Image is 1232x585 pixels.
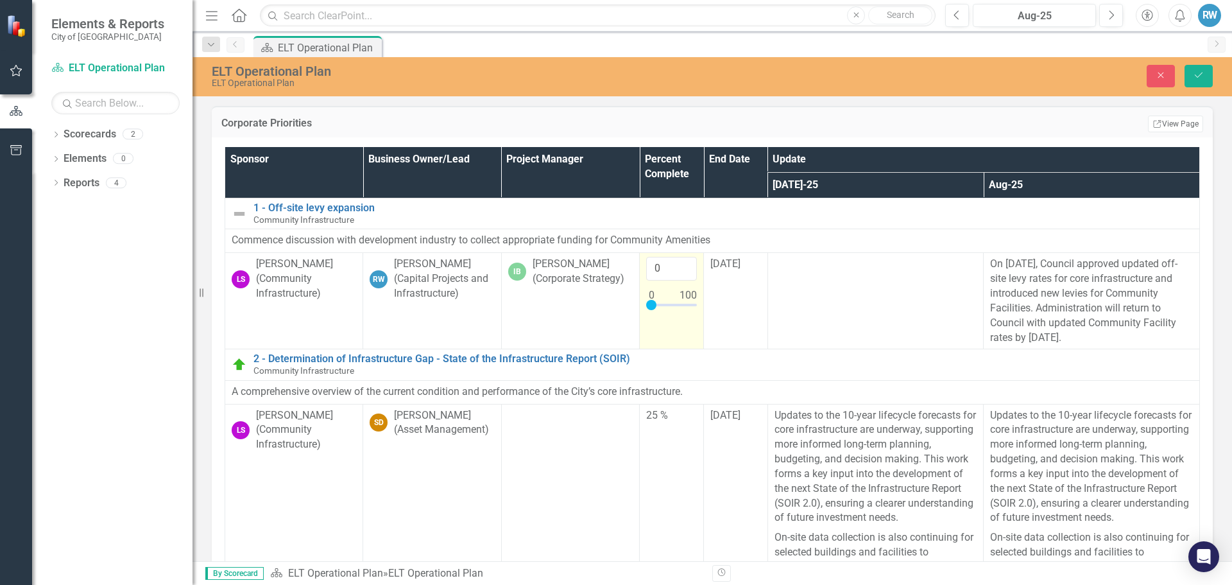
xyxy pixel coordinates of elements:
span: Commence discussion with development industry to collect appropriate funding for Community Amenities [232,234,710,246]
input: Search Below... [51,92,180,114]
a: View Page [1148,116,1203,132]
a: ELT Operational Plan [288,567,383,579]
div: 2 [123,129,143,140]
a: Elements [64,152,107,166]
div: [PERSON_NAME] (Asset Management) [394,408,494,438]
small: City of [GEOGRAPHIC_DATA] [51,31,164,42]
a: ELT Operational Plan [51,61,180,76]
a: Reports [64,176,99,191]
div: 25 % [646,408,697,423]
span: Community Infrastructure [253,365,354,376]
div: [PERSON_NAME] (Capital Projects and Infrastructure) [394,257,494,301]
p: Updates to the 10-year lifecycle forecasts for core infrastructure are underway, supporting more ... [774,408,977,528]
span: Elements & Reports [51,16,164,31]
div: [PERSON_NAME] (Community Infrastructure) [256,257,356,301]
img: ClearPoint Strategy [6,15,29,37]
div: LS [232,270,250,288]
h3: Corporate Priorities [221,118,817,129]
div: 4 [106,177,126,188]
p: On [DATE], Council approved updated off-site levy rates for core infrastructure and introduced ne... [990,257,1193,345]
span: [DATE] [710,258,740,270]
button: Aug-25 [973,4,1096,27]
div: LS [232,421,250,439]
p: Updates to the 10-year lifecycle forecasts for core infrastructure are underway, supporting more ... [990,408,1193,528]
img: Not Defined [232,206,247,222]
div: ELT Operational Plan [278,40,379,56]
div: Open Intercom Messenger [1188,541,1219,572]
img: On Target [232,357,247,372]
a: 1 - Off-site levy expansion [253,202,1193,214]
span: [DATE] [710,409,740,421]
div: [PERSON_NAME] (Community Infrastructure) [256,408,356,453]
div: ELT Operational Plan [212,64,773,78]
span: A comprehensive overview of the current condition and performance of the City’s core infrastructure. [232,385,683,397]
div: » [270,566,703,581]
a: Scorecards [64,127,116,142]
button: RW [1198,4,1221,27]
a: 2 - Determination of Infrastructure Gap - State of the Infrastructure Report (SOIR) [253,353,1193,365]
div: ELT Operational Plan [388,567,483,579]
div: RW [370,270,388,288]
span: Search [887,10,914,20]
div: ELT Operational Plan [212,78,773,88]
div: SD [370,414,388,432]
span: Community Infrastructure [253,214,354,225]
div: IB [508,263,526,281]
span: By Scorecard [205,567,264,580]
input: Search ClearPoint... [260,4,936,27]
div: Aug-25 [977,8,1091,24]
div: [PERSON_NAME] (Corporate Strategy) [533,257,633,286]
div: 0 [113,153,133,164]
button: Search [868,6,932,24]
